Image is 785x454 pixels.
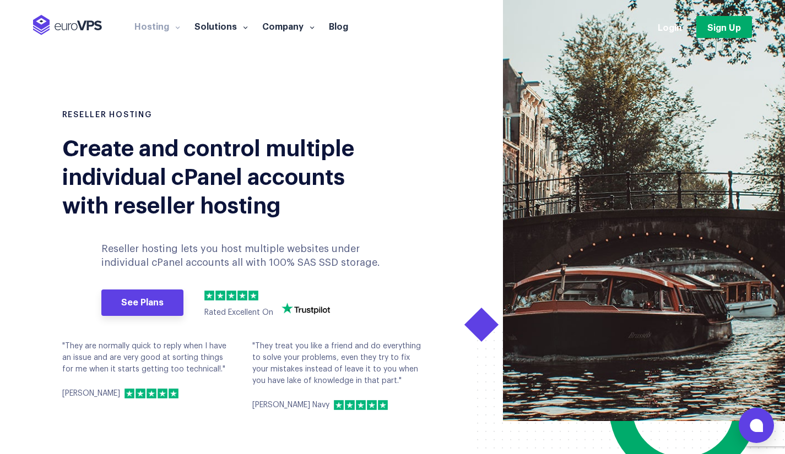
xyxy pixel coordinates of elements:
[62,110,385,121] h1: RESELLER HOSTING
[226,291,236,300] img: 3
[62,341,236,400] div: "They are normally quick to reply when I have an issue and are very good at sorting things for me...
[33,15,102,35] img: EuroVPS
[237,291,247,300] img: 4
[169,389,178,398] img: 5
[204,291,214,300] img: 1
[215,291,225,300] img: 2
[356,400,366,410] img: 3
[248,291,258,300] img: 5
[62,132,368,218] div: Create and control multiple individual cPanel accounts with reseller hosting
[158,389,167,398] img: 4
[334,400,344,410] img: 1
[322,20,355,31] a: Blog
[739,408,774,443] button: Open chat window
[187,20,255,31] a: Solutions
[255,20,322,31] a: Company
[101,242,385,270] p: Reseller hosting lets you host multiple websites under individual cPanel accounts all with 100% S...
[345,400,355,410] img: 2
[124,389,134,398] img: 1
[252,341,426,411] div: "They treat you like a friend and do everything to solve your problems, even they try to fix your...
[658,21,682,33] a: Login
[696,16,752,38] a: Sign Up
[62,388,120,400] p: [PERSON_NAME]
[367,400,377,410] img: 4
[127,20,187,31] a: Hosting
[204,309,273,316] span: Rated Excellent On
[147,389,156,398] img: 3
[252,400,329,411] p: [PERSON_NAME] Navy
[378,400,388,410] img: 5
[136,389,145,398] img: 2
[101,289,183,316] a: See Plans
